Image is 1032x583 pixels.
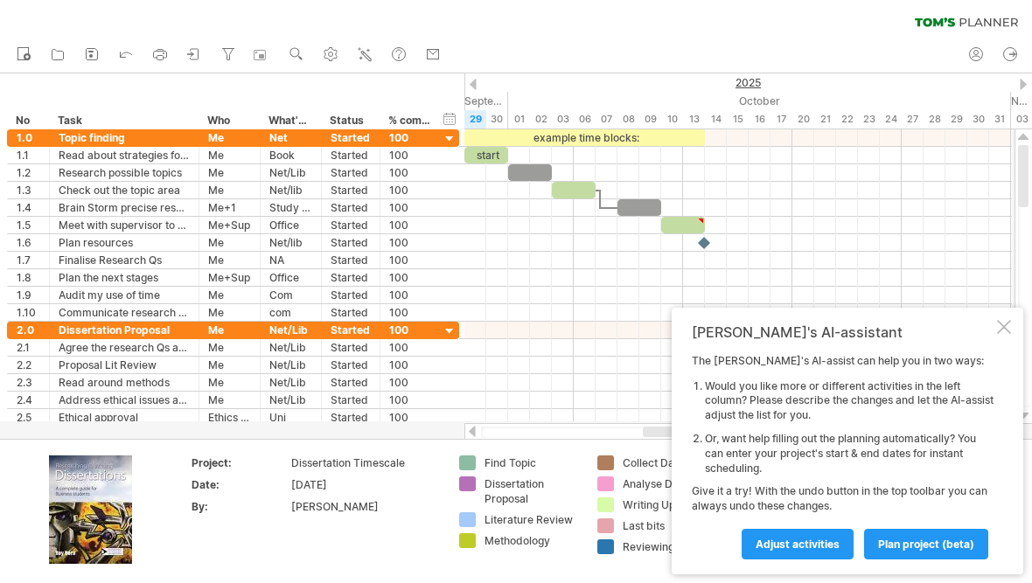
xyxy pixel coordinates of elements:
[552,110,574,128] div: Friday, 3 October 2025
[880,110,902,128] div: Friday, 24 October 2025
[269,322,312,338] div: Net/Lib
[389,374,431,391] div: 100
[49,455,132,564] img: ae64b563-e3e0-416d-90a8-e32b171956a1.jpg
[464,129,705,146] div: example time blocks:
[331,234,371,251] div: Started
[17,269,40,286] div: 1.8
[389,164,431,181] div: 100
[692,354,994,559] div: The [PERSON_NAME]'s AI-assist can help you in two ways: Give it a try! With the undo button in th...
[291,477,438,492] div: [DATE]
[269,129,312,146] div: Net
[17,392,40,408] div: 2.4
[989,110,1011,128] div: Friday, 31 October 2025
[864,529,988,559] a: plan project (beta)
[208,217,251,233] div: Me+Sup
[389,234,431,251] div: 100
[389,252,431,268] div: 100
[464,147,508,163] div: start
[59,182,190,198] div: Check out the topic area
[878,538,974,551] span: plan project (beta)
[208,392,251,408] div: Me
[208,322,251,338] div: Me
[331,129,371,146] div: Started
[59,234,190,251] div: Plan resources
[331,287,371,303] div: Started
[208,199,251,216] div: Me+1
[486,110,508,128] div: Tuesday, 30 September 2025
[192,499,288,514] div: By:
[269,234,312,251] div: Net/lib
[508,92,1011,110] div: October 2025
[269,374,312,391] div: Net/Lib
[967,110,989,128] div: Thursday, 30 October 2025
[771,110,792,128] div: Friday, 17 October 2025
[508,110,530,128] div: Wednesday, 1 October 2025
[59,269,190,286] div: Plan the next stages
[269,182,312,198] div: Net/lib
[623,455,718,470] div: Collect Data
[59,252,190,268] div: Finalise Research Qs
[331,392,371,408] div: Started
[485,533,580,548] div: Methodology
[17,374,40,391] div: 2.3
[331,409,371,426] div: Started
[269,217,312,233] div: Office
[858,110,880,128] div: Thursday, 23 October 2025
[331,199,371,216] div: Started
[924,110,945,128] div: Tuesday, 28 October 2025
[389,339,431,356] div: 100
[389,357,431,373] div: 100
[17,164,40,181] div: 1.2
[705,110,727,128] div: Tuesday, 14 October 2025
[17,199,40,216] div: 1.4
[17,252,40,268] div: 1.7
[269,269,312,286] div: Office
[59,147,190,163] div: Read about strategies for finding a topic
[59,199,190,216] div: Brain Storm precise research Qs
[836,110,858,128] div: Wednesday, 22 October 2025
[388,112,430,129] div: % complete
[269,357,312,373] div: Net/Lib
[596,110,617,128] div: Tuesday, 7 October 2025
[59,374,190,391] div: Read around methods
[661,110,683,128] div: Friday, 10 October 2025
[623,497,718,512] div: Writing Up
[389,129,431,146] div: 100
[749,110,771,128] div: Thursday, 16 October 2025
[331,339,371,356] div: Started
[330,112,370,129] div: Status
[331,252,371,268] div: Started
[208,182,251,198] div: Me
[269,409,312,426] div: Uni
[530,110,552,128] div: Thursday, 2 October 2025
[208,147,251,163] div: Me
[331,374,371,391] div: Started
[485,512,580,527] div: Literature Review
[208,339,251,356] div: Me
[59,287,190,303] div: Audit my use of time
[17,129,40,146] div: 1.0
[389,322,431,338] div: 100
[485,455,580,470] div: Find Topic
[574,110,596,128] div: Monday, 6 October 2025
[17,357,40,373] div: 2.2
[485,476,580,506] div: Dissertation Proposal
[331,304,371,321] div: Started
[17,182,40,198] div: 1.3
[208,234,251,251] div: Me
[208,129,251,146] div: Me
[792,110,814,128] div: Monday, 20 October 2025
[692,323,994,341] div: [PERSON_NAME]'s AI-assistant
[59,304,190,321] div: Communicate research Qs
[291,499,438,514] div: [PERSON_NAME]
[17,339,40,356] div: 2.1
[389,304,431,321] div: 100
[17,234,40,251] div: 1.6
[331,269,371,286] div: Started
[59,322,190,338] div: Dissertation Proposal
[208,409,251,426] div: Ethics Comm
[17,322,40,338] div: 2.0
[59,392,190,408] div: Address ethical issues and prepare ethical statement
[269,392,312,408] div: Net/Lib
[902,110,924,128] div: Monday, 27 October 2025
